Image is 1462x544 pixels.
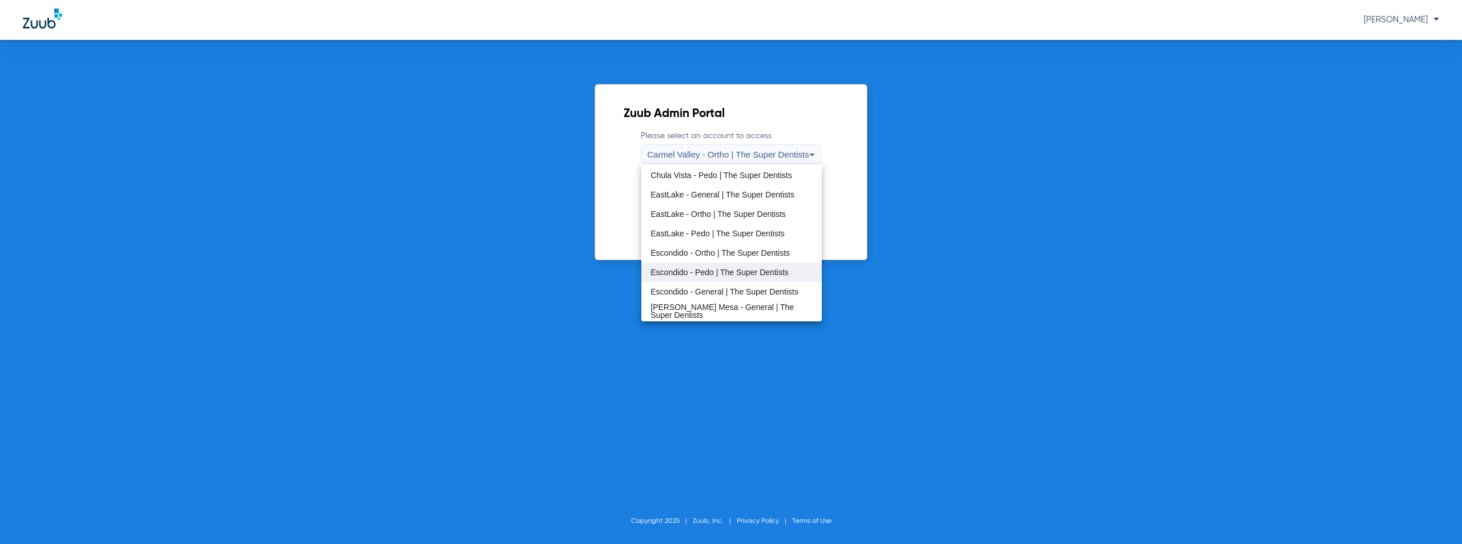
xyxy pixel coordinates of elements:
[650,249,790,257] span: Escondido - Ortho | The Super Dentists
[650,191,794,199] span: EastLake - General | The Super Dentists
[650,303,812,319] span: [PERSON_NAME] Mesa - General | The Super Dentists
[650,229,785,237] span: EastLake - Pedo | The Super Dentists
[650,288,798,296] span: Escondido - General | The Super Dentists
[650,171,792,179] span: Chula Vista - Pedo | The Super Dentists
[1405,489,1462,544] iframe: Chat Widget
[650,210,786,218] span: EastLake - Ortho | The Super Dentists
[650,268,789,276] span: Escondido - Pedo | The Super Dentists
